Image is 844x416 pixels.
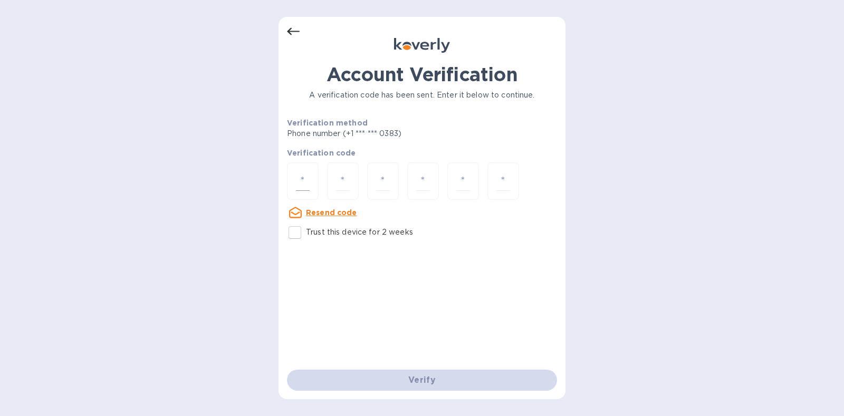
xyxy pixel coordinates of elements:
[287,90,557,101] p: A verification code has been sent. Enter it below to continue.
[287,128,482,139] p: Phone number (+1 *** *** 0383)
[287,148,557,158] p: Verification code
[287,63,557,85] h1: Account Verification
[306,227,413,238] p: Trust this device for 2 weeks
[287,119,368,127] b: Verification method
[306,208,357,217] u: Resend code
